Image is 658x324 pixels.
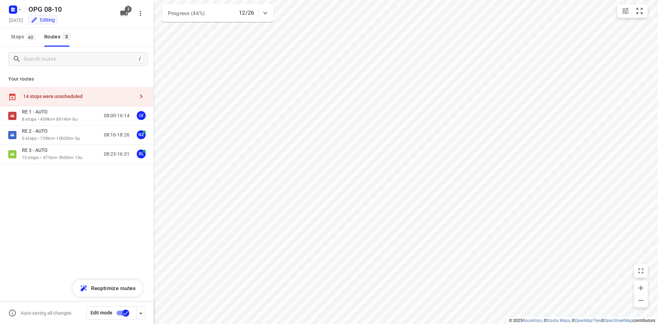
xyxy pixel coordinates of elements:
div: 14 stops were unscheduled [23,94,134,99]
p: Auto-saving all changes [21,310,71,316]
span: Progress (46%) [168,10,205,16]
a: OpenStreetMap [604,318,633,323]
a: Routetitan [523,318,542,323]
div: LV [137,111,146,120]
p: 08:16-18:26 [104,131,130,139]
p: 8 stops • 459km • 8h14m • 8u [22,116,77,123]
button: More [134,7,147,20]
div: Driver app settings [137,309,145,317]
div: You are currently in edit mode. [31,16,55,23]
div: Progress (46%)12/26 [162,4,273,22]
p: RE 3 - AUTO [22,147,52,153]
div: Routes [44,33,73,41]
h5: OPG 08-10 [26,4,114,15]
p: 08:00-16:14 [104,112,130,119]
p: RE 1 - AUTO [22,109,52,115]
button: 3 [117,7,131,20]
button: LV [134,109,148,122]
div: RL [137,149,146,158]
button: RL [134,147,148,161]
a: OpenMapTiles [575,318,601,323]
li: © 2025 , © , © © contributors [509,318,655,323]
button: Fit zoom [633,4,646,18]
button: Reoptimize routes [73,280,143,297]
span: 40 [26,34,35,40]
p: Your routes [8,75,145,83]
input: Search routes [24,54,136,64]
div: / [136,55,144,63]
p: 5 stops • 729km • 10h25m • 5u [22,135,80,142]
span: 3 [62,33,71,40]
button: Map settings [619,4,632,18]
p: 13 stops • 471km • 9h30m • 13u [22,155,82,161]
p: RE 2 - AUTO [22,128,52,134]
h5: Project date [6,16,26,24]
span: 3 [125,6,132,13]
div: NZ [137,130,146,139]
div: small contained button group [617,4,648,18]
button: NZ [134,128,148,142]
span: Reoptimize routes [91,284,136,293]
p: 12/26 [239,9,254,17]
span: Edit mode [90,310,112,315]
p: 08:23-16:31 [104,151,130,158]
span: Stops [11,33,37,41]
a: Stadia Maps [547,318,570,323]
